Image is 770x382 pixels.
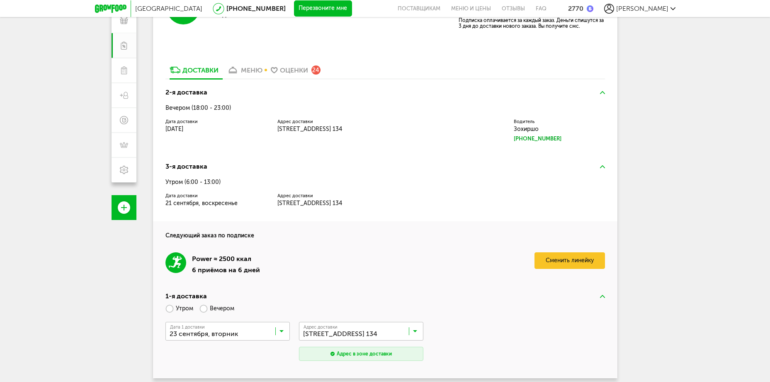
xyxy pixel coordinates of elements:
[165,200,238,207] span: 21 сентября, воскресенье
[304,325,338,329] span: Адрес доставки
[192,252,260,266] div: Power ≈ 2500 ккал
[165,179,605,186] div: Утром (6:00 - 13:00)
[587,5,593,12] img: bonus_b.cdccf46.png
[165,126,183,133] span: [DATE]
[135,5,202,12] span: [GEOGRAPHIC_DATA]
[600,295,605,298] img: arrow-up-green.5eb5f82.svg
[616,5,668,12] span: [PERSON_NAME]
[568,5,583,12] div: 2770
[311,65,321,75] div: 24
[534,252,605,269] a: Сменить линейку
[165,65,223,79] a: Доставки
[459,17,604,29] p: Подписка оплачивается за каждый заказ. Деньги спишутся за 3 дня до доставки нового заказа. Вы пол...
[165,120,265,124] label: Дата доставки
[165,105,605,111] div: Вечером (18:00 - 23:00)
[192,266,260,275] div: 6 приёмов на 6 дней
[199,301,234,316] label: Вечером
[280,66,308,74] div: Оценки
[277,120,389,124] label: Адрес доставки
[277,126,342,133] span: [STREET_ADDRESS] 134
[165,291,207,301] div: 1-я доставка
[277,194,389,198] label: Адрес доставки
[600,91,605,94] img: arrow-up-green.5eb5f82.svg
[600,165,605,168] img: arrow-up-green.5eb5f82.svg
[165,301,193,316] label: Утром
[165,162,207,172] div: 3-я доставка
[241,66,262,74] div: меню
[514,126,539,133] span: Зохиршо
[514,135,605,143] a: [PHONE_NUMBER]
[165,221,605,240] h4: Следующий заказ по подписке
[182,66,219,74] div: Доставки
[223,65,267,79] a: меню
[277,200,342,207] span: [STREET_ADDRESS] 134
[165,194,265,198] label: Дата доставки
[226,5,286,12] a: [PHONE_NUMBER]
[337,350,392,358] div: Адрес в зоне доставки
[165,87,207,97] div: 2-я доставка
[514,120,605,124] label: Водитель
[267,65,325,79] a: Оценки 24
[294,0,352,17] button: Перезвоните мне
[170,325,205,329] span: Дата 1 доставки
